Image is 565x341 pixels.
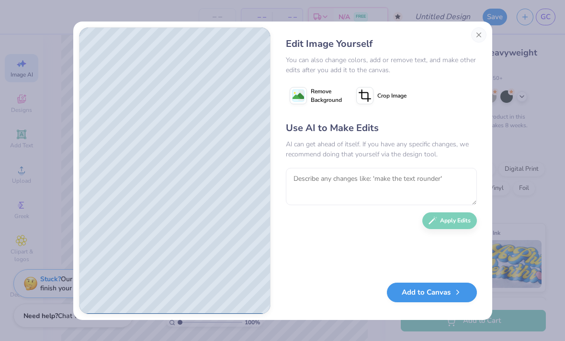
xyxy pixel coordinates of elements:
[286,37,477,51] div: Edit Image Yourself
[286,55,477,75] div: You can also change colors, add or remove text, and make other edits after you add it to the canvas.
[286,84,346,108] button: Remove Background
[286,139,477,159] div: AI can get ahead of itself. If you have any specific changes, we recommend doing that yourself vi...
[471,27,486,43] button: Close
[352,84,412,108] button: Crop Image
[377,91,407,100] span: Crop Image
[311,87,342,104] span: Remove Background
[286,121,477,135] div: Use AI to Make Edits
[387,283,477,302] button: Add to Canvas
